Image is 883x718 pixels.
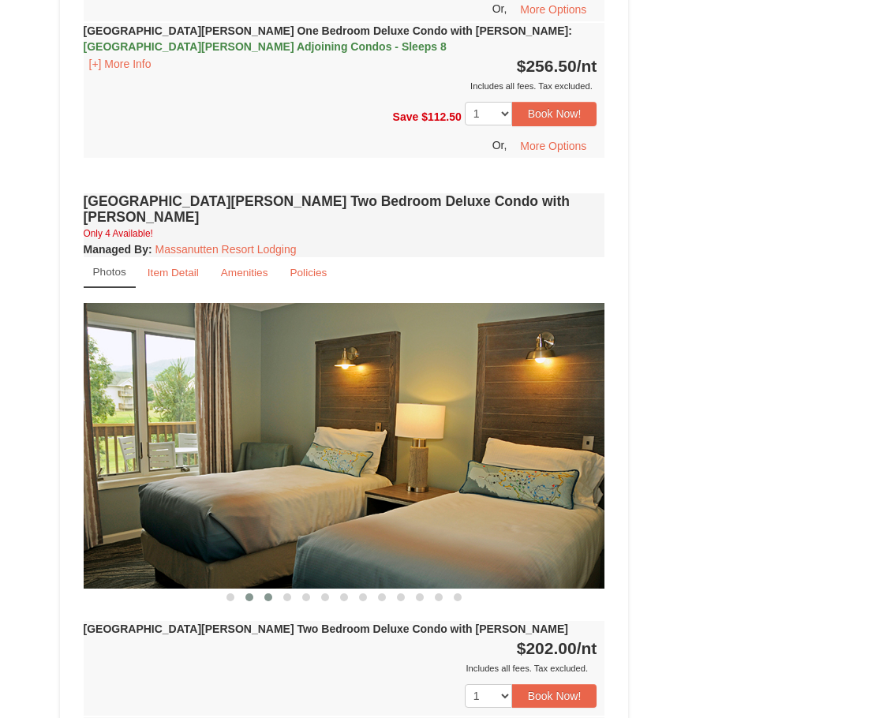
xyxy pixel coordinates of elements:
[221,267,268,279] small: Amenities
[492,2,507,15] span: Or,
[84,193,605,225] h4: [GEOGRAPHIC_DATA][PERSON_NAME] Two Bedroom Deluxe Condo with [PERSON_NAME]
[577,639,597,657] span: /nt
[84,55,157,73] button: [+] More Info
[393,110,419,123] span: Save
[492,138,507,151] span: Or,
[84,257,136,288] a: Photos
[84,228,153,239] small: Only 4 Available!
[84,303,605,589] img: 18876286-138-8d262b25.jpg
[148,267,199,279] small: Item Detail
[279,257,337,288] a: Policies
[84,243,148,256] span: Managed By
[211,257,279,288] a: Amenities
[84,623,568,635] strong: [GEOGRAPHIC_DATA][PERSON_NAME] Two Bedroom Deluxe Condo with [PERSON_NAME]
[84,40,447,53] span: [GEOGRAPHIC_DATA][PERSON_NAME] Adjoining Condos - Sleeps 8
[137,257,209,288] a: Item Detail
[577,57,597,75] span: /nt
[517,639,597,657] strong: $202.00
[84,660,597,676] div: Includes all fees. Tax excluded.
[512,102,597,125] button: Book Now!
[84,243,152,256] strong: :
[421,110,462,123] span: $112.50
[84,78,597,94] div: Includes all fees. Tax excluded.
[84,24,572,53] strong: [GEOGRAPHIC_DATA][PERSON_NAME] One Bedroom Deluxe Condo with [PERSON_NAME]
[155,243,297,256] a: Massanutten Resort Lodging
[510,134,597,158] button: More Options
[290,267,327,279] small: Policies
[512,684,597,708] button: Book Now!
[517,57,577,75] span: $256.50
[93,266,126,278] small: Photos
[568,24,572,37] span: :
